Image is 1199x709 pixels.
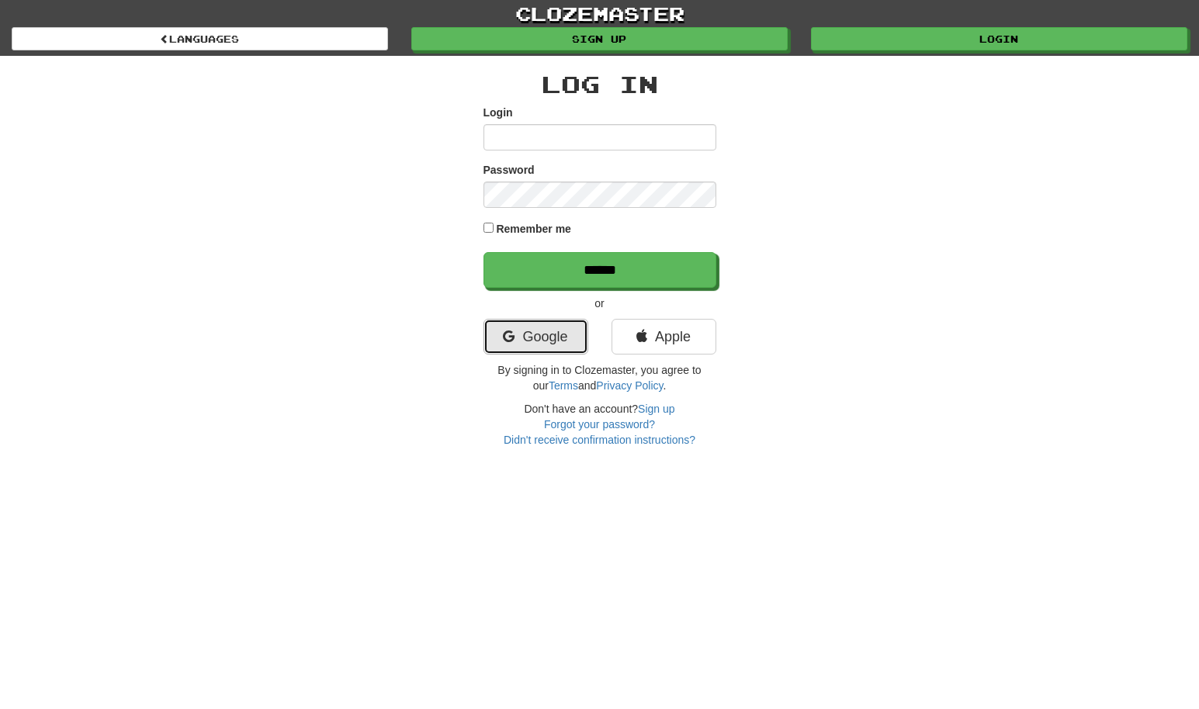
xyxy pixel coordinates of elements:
label: Remember me [496,221,571,237]
a: Google [483,319,588,354]
a: Terms [549,379,578,392]
a: Apple [612,319,716,354]
a: Languages [12,27,388,50]
label: Password [483,162,535,178]
a: Login [811,27,1187,50]
label: Login [483,105,513,120]
h2: Log In [483,71,716,97]
a: Privacy Policy [596,379,663,392]
a: Sign up [638,403,674,415]
a: Sign up [411,27,788,50]
div: Don't have an account? [483,401,716,448]
p: or [483,296,716,311]
a: Didn't receive confirmation instructions? [504,434,695,446]
a: Forgot your password? [544,418,655,431]
p: By signing in to Clozemaster, you agree to our and . [483,362,716,393]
